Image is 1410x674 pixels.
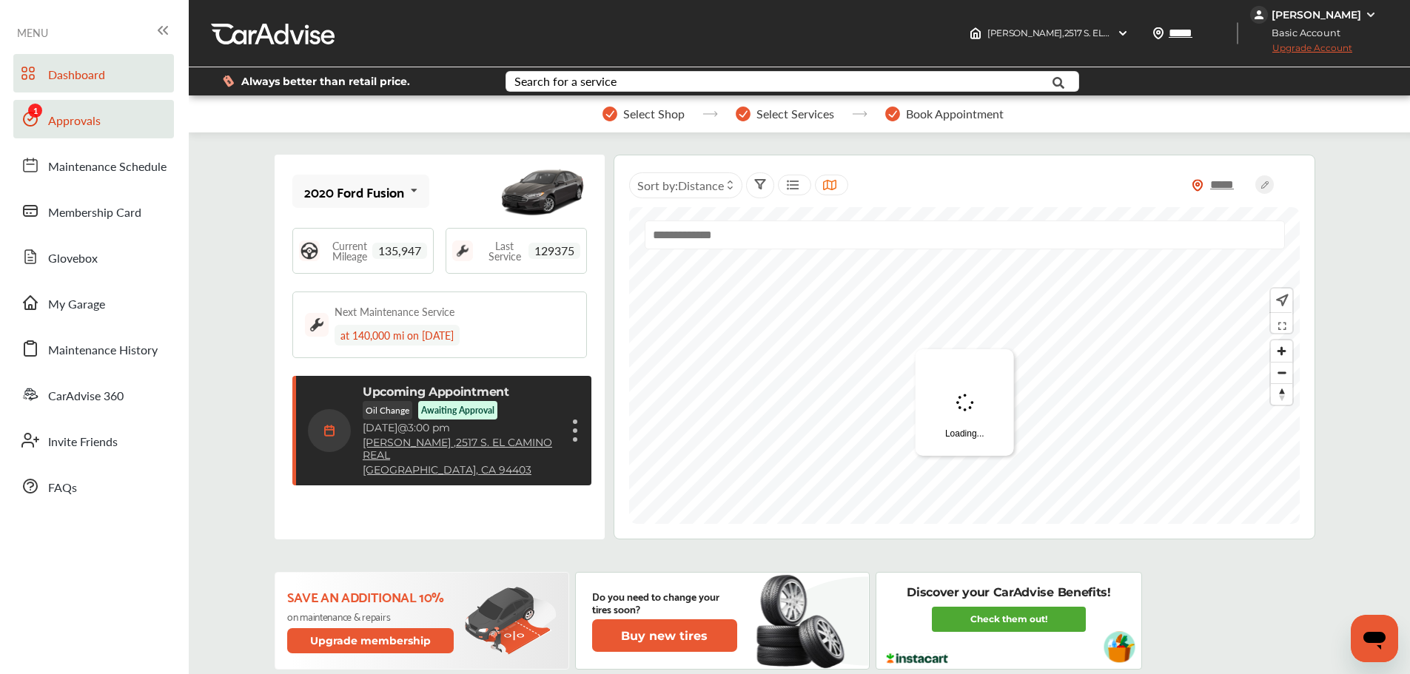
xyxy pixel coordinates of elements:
[363,421,397,434] span: [DATE]
[13,146,174,184] a: Maintenance Schedule
[397,421,408,434] span: @
[702,111,718,117] img: stepper-arrow.e24c07c6.svg
[17,27,48,38] span: MENU
[327,240,372,261] span: Current Mileage
[13,192,174,230] a: Membership Card
[1104,631,1135,663] img: instacart-vehicle.0979a191.svg
[498,158,587,225] img: mobile_13035_st0640_046.jpg
[223,75,234,87] img: dollor_label_vector.a70140d1.svg
[465,587,557,656] img: update-membership.81812027.svg
[299,240,320,261] img: steering_logo
[13,421,174,459] a: Invite Friends
[304,184,404,199] div: 2020 Ford Fusion
[13,375,174,414] a: CarAdvise 360
[1237,22,1238,44] img: header-divider.bc55588e.svg
[363,385,509,399] p: Upcoming Appointment
[592,619,737,652] button: Buy new tires
[1351,615,1398,662] iframe: Button to launch messaging window
[480,240,528,261] span: Last Service
[305,313,329,337] img: maintenance_logo
[48,433,118,452] span: Invite Friends
[932,607,1086,632] a: Check them out!
[1271,362,1292,383] button: Zoom out
[1271,384,1292,405] span: Reset bearing to north
[1117,27,1129,39] img: header-down-arrow.9dd2ce7d.svg
[916,349,1014,456] div: Loading...
[13,100,174,138] a: Approvals
[287,588,457,604] p: Save an additional 10%
[48,387,124,406] span: CarAdvise 360
[885,107,900,121] img: stepper-checkmark.b5569197.svg
[13,467,174,505] a: FAQs
[1192,179,1203,192] img: location_vector_orange.38f05af8.svg
[363,401,412,419] p: Oil Change
[1365,9,1377,21] img: WGsFRI8htEPBVLJbROoPRyZpYNWhNONpIPPETTm6eUC0GeLEiAAAAAElFTkSuQmCC
[852,111,867,117] img: stepper-arrow.e24c07c6.svg
[623,107,685,121] span: Select Shop
[308,409,351,452] img: calendar-icon.35d1de04.svg
[408,421,450,434] span: 3:00 pm
[1271,363,1292,383] span: Zoom out
[335,304,454,319] div: Next Maintenance Service
[48,295,105,314] span: My Garage
[48,112,101,131] span: Approvals
[970,27,981,39] img: header-home-logo.8d720a4f.svg
[528,243,580,259] span: 129375
[987,27,1311,38] span: [PERSON_NAME] , 2517 S. EL CAMINO REAL [GEOGRAPHIC_DATA] , CA 94403
[1252,25,1352,41] span: Basic Account
[1271,340,1292,362] button: Zoom in
[363,464,531,476] a: [GEOGRAPHIC_DATA], CA 94403
[1152,27,1164,39] img: location_vector.a44bc228.svg
[884,653,950,664] img: instacart-logo.217963cc.svg
[48,479,77,498] span: FAQs
[421,404,494,417] p: Awaiting Approval
[907,584,1110,601] p: Discover your CarAdvise Benefits!
[1273,292,1289,309] img: recenter.ce011a49.svg
[13,237,174,276] a: Glovebox
[755,568,853,673] img: new-tire.a0c7fe23.svg
[48,341,158,360] span: Maintenance History
[1250,42,1352,61] span: Upgrade Account
[756,107,834,121] span: Select Services
[48,249,98,269] span: Glovebox
[1272,8,1361,21] div: [PERSON_NAME]
[1271,383,1292,405] button: Reset bearing to north
[363,437,559,462] a: [PERSON_NAME] ,2517 S. EL CAMINO REAL
[241,76,410,87] span: Always better than retail price.
[678,177,724,194] span: Distance
[48,203,141,223] span: Membership Card
[48,158,167,177] span: Maintenance Schedule
[592,619,740,652] a: Buy new tires
[736,107,751,121] img: stepper-checkmark.b5569197.svg
[13,283,174,322] a: My Garage
[287,610,457,622] p: on maintenance & repairs
[637,177,724,194] span: Sort by :
[906,107,1004,121] span: Book Appointment
[13,54,174,92] a: Dashboard
[629,207,1300,524] canvas: Map
[452,240,473,261] img: maintenance_logo
[48,66,105,85] span: Dashboard
[372,243,427,259] span: 135,947
[514,75,617,87] div: Search for a service
[13,329,174,368] a: Maintenance History
[1250,6,1268,24] img: jVpblrzwTbfkPYzPPzSLxeg0AAAAASUVORK5CYII=
[592,590,737,615] p: Do you need to change your tires soon?
[335,325,460,346] div: at 140,000 mi on [DATE]
[287,628,454,653] button: Upgrade membership
[602,107,617,121] img: stepper-checkmark.b5569197.svg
